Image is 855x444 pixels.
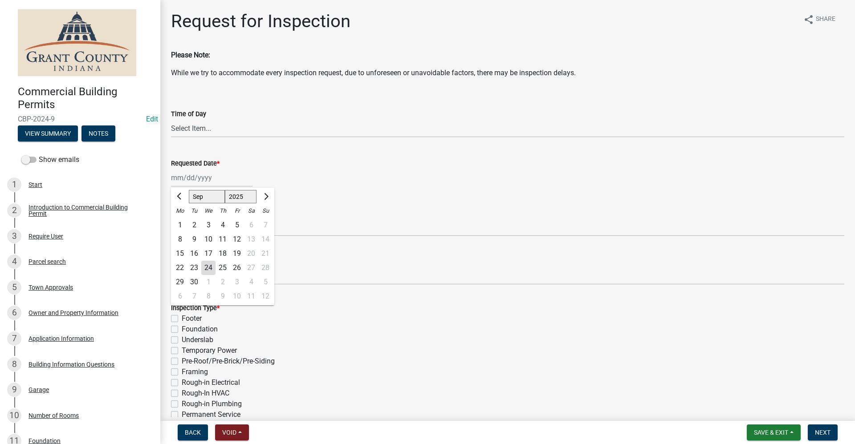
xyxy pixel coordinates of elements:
div: 8 [7,357,21,371]
label: Footer [182,313,202,324]
label: Rough-in Plumbing [182,399,242,409]
div: 8 [173,232,187,246]
div: Owner and Property Information [28,310,118,316]
strong: Please Note: [171,51,210,59]
div: 9 [216,289,230,303]
span: CBP-2024-9 [18,115,142,123]
div: Monday, September 8, 2025 [173,232,187,246]
div: 24 [201,261,216,275]
div: 16 [187,246,201,261]
wm-modal-confirm: Edit Application Number [146,115,158,123]
label: Permanent Service [182,409,240,420]
label: Show emails [21,154,79,165]
label: Foundation [182,324,218,335]
div: 2 [187,218,201,232]
div: Friday, September 19, 2025 [230,246,244,261]
div: Sa [244,204,258,218]
div: Application Information [28,335,94,342]
div: 12 [230,232,244,246]
label: Requested Date [171,161,220,167]
label: Pre-Roof/Pre-Brick/Pre-Siding [182,356,275,367]
i: share [803,14,814,25]
div: Tuesday, September 2, 2025 [187,218,201,232]
div: 3 [230,275,244,289]
label: Time of Day [171,111,206,117]
div: Building Information Questions [28,361,114,367]
div: Friday, September 26, 2025 [230,261,244,275]
div: 23 [187,261,201,275]
button: View Summary [18,125,78,141]
button: Previous month [175,190,185,204]
div: 25 [216,261,230,275]
button: shareShare [796,11,843,28]
div: Tuesday, September 23, 2025 [187,261,201,275]
div: Monday, September 22, 2025 [173,261,187,275]
div: Foundation [28,438,61,444]
button: Void [215,424,249,440]
div: 6 [7,306,21,320]
div: Require User [28,233,63,239]
div: Friday, October 10, 2025 [230,289,244,303]
div: Fr [230,204,244,218]
div: 1 [173,218,187,232]
wm-modal-confirm: Notes [81,130,115,137]
div: Wednesday, September 17, 2025 [201,246,216,261]
input: mm/dd/yyyy [171,169,252,187]
div: Wednesday, October 8, 2025 [201,289,216,303]
div: Thursday, September 25, 2025 [216,261,230,275]
div: 7 [7,331,21,346]
div: Th [216,204,230,218]
div: Wednesday, September 10, 2025 [201,232,216,246]
div: Tuesday, October 7, 2025 [187,289,201,303]
select: Select year [225,190,257,203]
div: Start [28,182,42,188]
div: Tu [187,204,201,218]
label: Inspection Type [171,305,220,311]
div: 10 [201,232,216,246]
div: Friday, October 3, 2025 [230,275,244,289]
div: Friday, September 5, 2025 [230,218,244,232]
div: Wednesday, September 24, 2025 [201,261,216,275]
div: Thursday, October 9, 2025 [216,289,230,303]
div: 10 [7,408,21,423]
button: Notes [81,125,115,141]
div: 2 [7,203,21,218]
div: Monday, September 15, 2025 [173,246,187,261]
div: 17 [201,246,216,261]
div: Introduction to Commercial Building Permit [28,204,146,217]
div: Thursday, September 4, 2025 [216,218,230,232]
button: Back [178,424,208,440]
div: Monday, September 29, 2025 [173,275,187,289]
label: Rough-in Electrical [182,377,240,388]
span: Next [815,429,831,436]
wm-modal-confirm: Summary [18,130,78,137]
span: Save & Exit [754,429,788,436]
a: Edit [146,115,158,123]
div: 3 [7,229,21,243]
div: 26 [230,261,244,275]
button: Save & Exit [747,424,801,440]
h1: Request for Inspection [171,11,350,32]
div: 5 [7,280,21,295]
div: 7 [187,289,201,303]
div: We [201,204,216,218]
div: 9 [187,232,201,246]
div: 9 [7,383,21,397]
div: 8 [201,289,216,303]
div: 11 [216,232,230,246]
div: 3 [201,218,216,232]
div: Wednesday, September 3, 2025 [201,218,216,232]
p: While we try to accommodate every inspection request, due to unforeseen or unavoidable factors, t... [171,68,844,78]
div: Thursday, September 18, 2025 [216,246,230,261]
h4: Commercial Building Permits [18,85,153,111]
label: Underslab [182,335,213,345]
div: 18 [216,246,230,261]
div: 10 [230,289,244,303]
div: Tuesday, September 30, 2025 [187,275,201,289]
div: 15 [173,246,187,261]
span: Share [816,14,835,25]
div: Thursday, October 2, 2025 [216,275,230,289]
select: Select month [189,190,225,203]
div: Monday, October 6, 2025 [173,289,187,303]
div: Town Approvals [28,284,73,291]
